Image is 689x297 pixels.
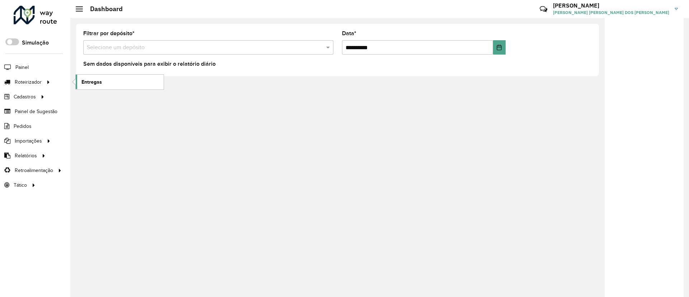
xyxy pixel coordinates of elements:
[14,181,27,189] span: Tático
[15,167,53,174] span: Retroalimentação
[553,9,669,16] span: [PERSON_NAME] [PERSON_NAME] DOS [PERSON_NAME]
[83,29,135,38] label: Filtrar por depósito
[493,40,506,55] button: Choose Date
[76,75,164,89] a: Entregas
[14,122,32,130] span: Pedidos
[14,93,36,101] span: Cadastros
[83,60,216,68] label: Sem dados disponíveis para exibir o relatório diário
[15,137,42,145] span: Importações
[15,64,29,71] span: Painel
[342,29,356,38] label: Data
[15,108,57,115] span: Painel de Sugestão
[22,38,49,47] label: Simulação
[553,2,669,9] h3: [PERSON_NAME]
[81,78,102,86] span: Entregas
[15,78,42,86] span: Roteirizador
[536,1,551,17] a: Contato Rápido
[83,5,123,13] h2: Dashboard
[15,152,37,159] span: Relatórios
